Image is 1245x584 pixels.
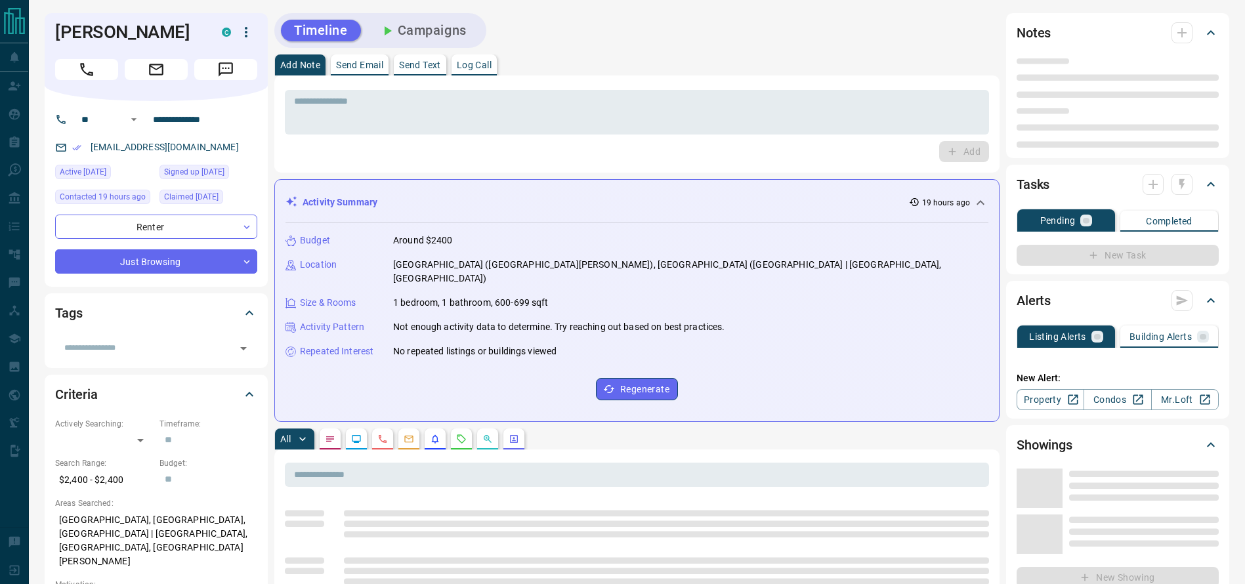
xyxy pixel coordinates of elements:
[159,457,257,469] p: Budget:
[300,344,373,358] p: Repeated Interest
[55,384,98,405] h2: Criteria
[377,434,388,444] svg: Calls
[234,339,253,358] button: Open
[222,28,231,37] div: condos.ca
[159,418,257,430] p: Timeframe:
[55,509,257,572] p: [GEOGRAPHIC_DATA], [GEOGRAPHIC_DATA], [GEOGRAPHIC_DATA] | [GEOGRAPHIC_DATA], [GEOGRAPHIC_DATA], [...
[596,378,678,400] button: Regenerate
[1017,169,1219,200] div: Tasks
[303,196,377,209] p: Activity Summary
[55,59,118,80] span: Call
[55,190,153,208] div: Mon Oct 13 2025
[457,60,492,70] p: Log Call
[60,165,106,178] span: Active [DATE]
[1017,371,1219,385] p: New Alert:
[393,234,453,247] p: Around $2400
[1017,389,1084,410] a: Property
[1040,216,1076,225] p: Pending
[55,302,82,323] h2: Tags
[393,258,988,285] p: [GEOGRAPHIC_DATA] ([GEOGRAPHIC_DATA][PERSON_NAME]), [GEOGRAPHIC_DATA] ([GEOGRAPHIC_DATA] | [GEOGR...
[366,20,480,41] button: Campaigns
[300,296,356,310] p: Size & Rooms
[456,434,467,444] svg: Requests
[325,434,335,444] svg: Notes
[159,190,257,208] div: Sat Oct 11 2025
[1151,389,1219,410] a: Mr.Loft
[1017,429,1219,461] div: Showings
[55,497,257,509] p: Areas Searched:
[300,258,337,272] p: Location
[300,234,330,247] p: Budget
[164,190,219,203] span: Claimed [DATE]
[351,434,362,444] svg: Lead Browsing Activity
[1129,332,1192,341] p: Building Alerts
[336,60,383,70] p: Send Email
[1017,285,1219,316] div: Alerts
[1084,389,1151,410] a: Condos
[509,434,519,444] svg: Agent Actions
[126,112,142,127] button: Open
[194,59,257,80] span: Message
[1146,217,1192,226] p: Completed
[55,418,153,430] p: Actively Searching:
[280,434,291,444] p: All
[55,379,257,410] div: Criteria
[482,434,493,444] svg: Opportunities
[72,143,81,152] svg: Email Verified
[1017,290,1051,311] h2: Alerts
[55,215,257,239] div: Renter
[280,60,320,70] p: Add Note
[393,344,557,358] p: No repeated listings or buildings viewed
[91,142,239,152] a: [EMAIL_ADDRESS][DOMAIN_NAME]
[1029,332,1086,341] p: Listing Alerts
[159,165,257,183] div: Fri Oct 10 2025
[55,165,153,183] div: Sat Oct 11 2025
[404,434,414,444] svg: Emails
[300,320,364,334] p: Activity Pattern
[55,469,153,491] p: $2,400 - $2,400
[1017,22,1051,43] h2: Notes
[55,22,202,43] h1: [PERSON_NAME]
[430,434,440,444] svg: Listing Alerts
[55,457,153,469] p: Search Range:
[125,59,188,80] span: Email
[285,190,988,215] div: Activity Summary19 hours ago
[922,197,970,209] p: 19 hours ago
[164,165,224,178] span: Signed up [DATE]
[55,249,257,274] div: Just Browsing
[393,320,725,334] p: Not enough activity data to determine. Try reaching out based on best practices.
[399,60,441,70] p: Send Text
[1017,17,1219,49] div: Notes
[393,296,549,310] p: 1 bedroom, 1 bathroom, 600-699 sqft
[55,297,257,329] div: Tags
[281,20,361,41] button: Timeline
[60,190,146,203] span: Contacted 19 hours ago
[1017,434,1072,455] h2: Showings
[1017,174,1049,195] h2: Tasks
